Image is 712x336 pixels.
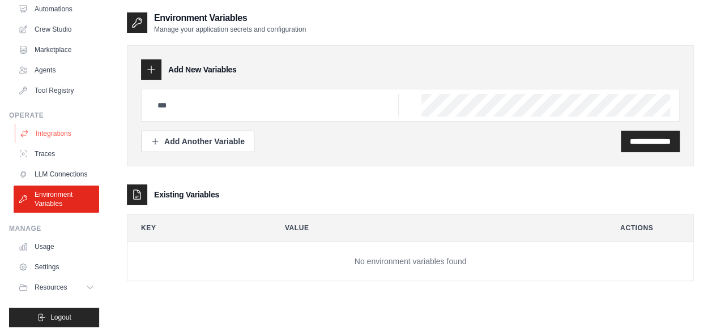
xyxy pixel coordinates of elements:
[168,64,237,75] h3: Add New Variables
[35,283,67,292] span: Resources
[14,278,99,296] button: Resources
[15,124,100,143] a: Integrations
[127,214,262,242] th: Key
[9,308,99,327] button: Logout
[141,131,254,152] button: Add Another Variable
[9,111,99,120] div: Operate
[50,313,71,322] span: Logout
[14,41,99,59] a: Marketplace
[14,81,99,100] a: Tool Registry
[154,189,219,200] h3: Existing Variables
[154,25,306,34] p: Manage your application secrets and configuration
[14,238,99,256] a: Usage
[14,145,99,163] a: Traces
[154,11,306,25] h2: Environment Variables
[14,186,99,213] a: Environment Variables
[14,258,99,276] a: Settings
[607,214,693,242] th: Actions
[151,136,245,147] div: Add Another Variable
[14,61,99,79] a: Agents
[14,20,99,38] a: Crew Studio
[271,214,598,242] th: Value
[14,165,99,183] a: LLM Connections
[9,224,99,233] div: Manage
[127,242,693,281] td: No environment variables found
